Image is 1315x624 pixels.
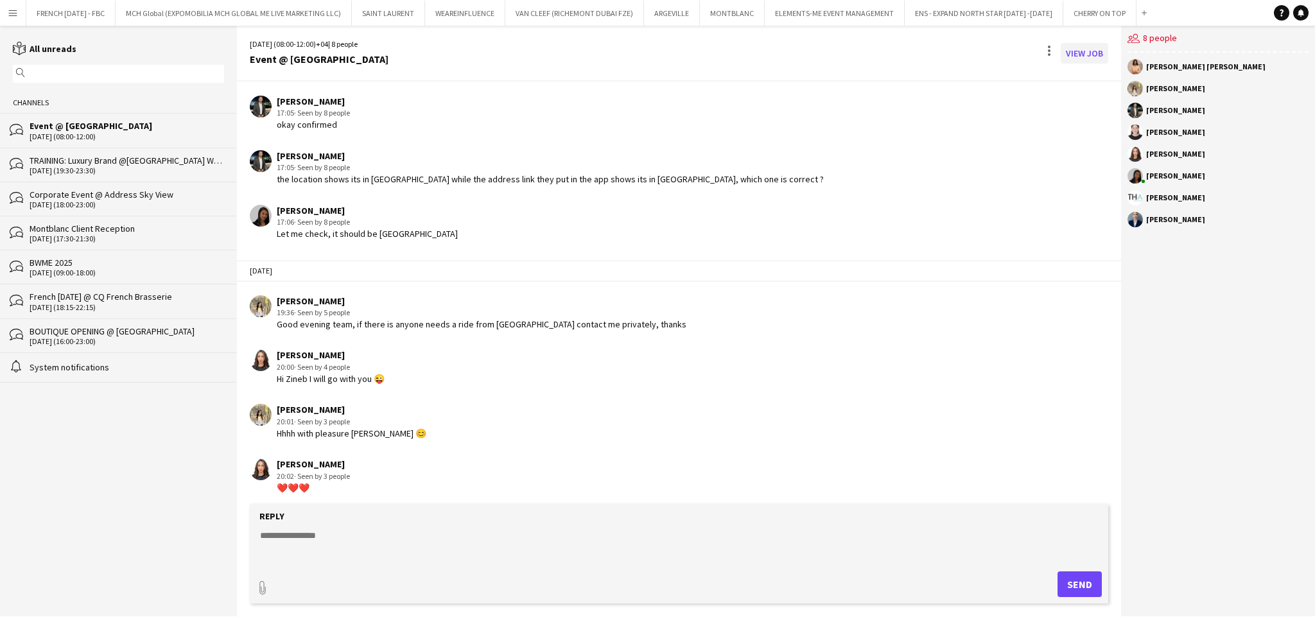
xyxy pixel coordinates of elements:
span: · Seen by 8 people [294,108,350,117]
button: FRENCH [DATE] - FBC [26,1,116,26]
div: [DATE] [237,260,1121,282]
div: 20:01 [277,416,426,428]
a: View Job [1061,43,1108,64]
div: [DATE] (16:00-23:00) [30,337,224,346]
div: 17:06 [277,216,458,228]
div: TRAINING: Luxury Brand @[GEOGRAPHIC_DATA] Watch Week 2025 [30,155,224,166]
div: BWME 2025 [30,257,224,268]
button: WEAREINFLUENCE [425,1,505,26]
div: [PERSON_NAME] [277,205,458,216]
button: ARGEVILLE [644,1,700,26]
span: · Seen by 8 people [294,217,350,227]
div: 17:05 [277,162,824,173]
button: Send [1058,571,1102,597]
div: 19:36 [277,307,686,318]
div: [DATE] (08:00-12:00) [30,132,224,141]
div: 20:02 [277,471,350,482]
div: [PERSON_NAME] [277,349,385,361]
button: SAINT LAURENT [352,1,425,26]
div: Event @ [GEOGRAPHIC_DATA] [30,120,224,132]
div: Corporate Event @ Address Sky View [30,189,224,200]
div: [PERSON_NAME] [1146,150,1205,158]
div: Montblanc Client Reception [30,223,224,234]
div: [PERSON_NAME] [1146,216,1205,223]
div: [PERSON_NAME] [277,295,686,307]
div: Hi Zineb I will go with you 😜 [277,373,385,385]
div: [PERSON_NAME] [1146,85,1205,92]
div: okay confirmed [277,119,350,130]
button: CHERRY ON TOP [1063,1,1136,26]
div: [PERSON_NAME] [277,96,350,107]
div: ❤️❤️❤️ [277,482,350,494]
div: [PERSON_NAME] [277,150,824,162]
button: ELEMENTS-ME EVENT MANAGEMENT [765,1,905,26]
div: System notifications [30,361,224,373]
div: BOUTIQUE OPENING @ [GEOGRAPHIC_DATA] [30,325,224,337]
div: [PERSON_NAME] [1146,172,1205,180]
div: Hhhh with pleasure [PERSON_NAME] 😊 [277,428,426,439]
div: [PERSON_NAME] [1146,107,1205,114]
div: the location shows its in [GEOGRAPHIC_DATA] while the address link they put in the app shows its ... [277,173,824,185]
div: Let me check, it should be [GEOGRAPHIC_DATA] [277,228,458,239]
div: 17:05 [277,107,350,119]
span: · Seen by 5 people [294,308,350,317]
button: MCH Global (EXPOMOBILIA MCH GLOBAL ME LIVE MARKETING LLC) [116,1,352,26]
div: French [DATE] @ CQ French Brasserie [30,291,224,302]
div: [DATE] (08:00-12:00) | 8 people [250,39,388,50]
div: [PERSON_NAME] [277,404,426,415]
button: MONTBLANC [700,1,765,26]
a: All unreads [13,43,76,55]
div: [DATE] (17:30-21:30) [30,234,224,243]
button: VAN CLEEF (RICHEMONT DUBAI FZE) [505,1,644,26]
div: 20:00 [277,361,385,373]
div: 8 people [1128,26,1309,53]
div: [PERSON_NAME] [277,458,350,470]
div: [DATE] (18:00-23:00) [30,200,224,209]
div: [PERSON_NAME] [1146,128,1205,136]
div: [PERSON_NAME] [PERSON_NAME] [1146,63,1266,71]
div: [DATE] (18:15-22:15) [30,303,224,312]
span: · Seen by 3 people [294,417,350,426]
div: Good evening team, if there is anyone needs a ride from [GEOGRAPHIC_DATA] contact me privately, t... [277,318,686,330]
div: [PERSON_NAME] [1146,194,1205,202]
span: · Seen by 4 people [294,362,350,372]
div: Event @ [GEOGRAPHIC_DATA] [250,53,388,65]
button: ENS - EXPAND NORTH STAR [DATE] -[DATE] [905,1,1063,26]
span: · Seen by 3 people [294,471,350,481]
span: +04 [316,39,328,49]
label: Reply [259,510,284,522]
span: · Seen by 8 people [294,162,350,172]
div: [DATE] (19:30-23:30) [30,166,224,175]
div: [DATE] (09:00-18:00) [30,268,224,277]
